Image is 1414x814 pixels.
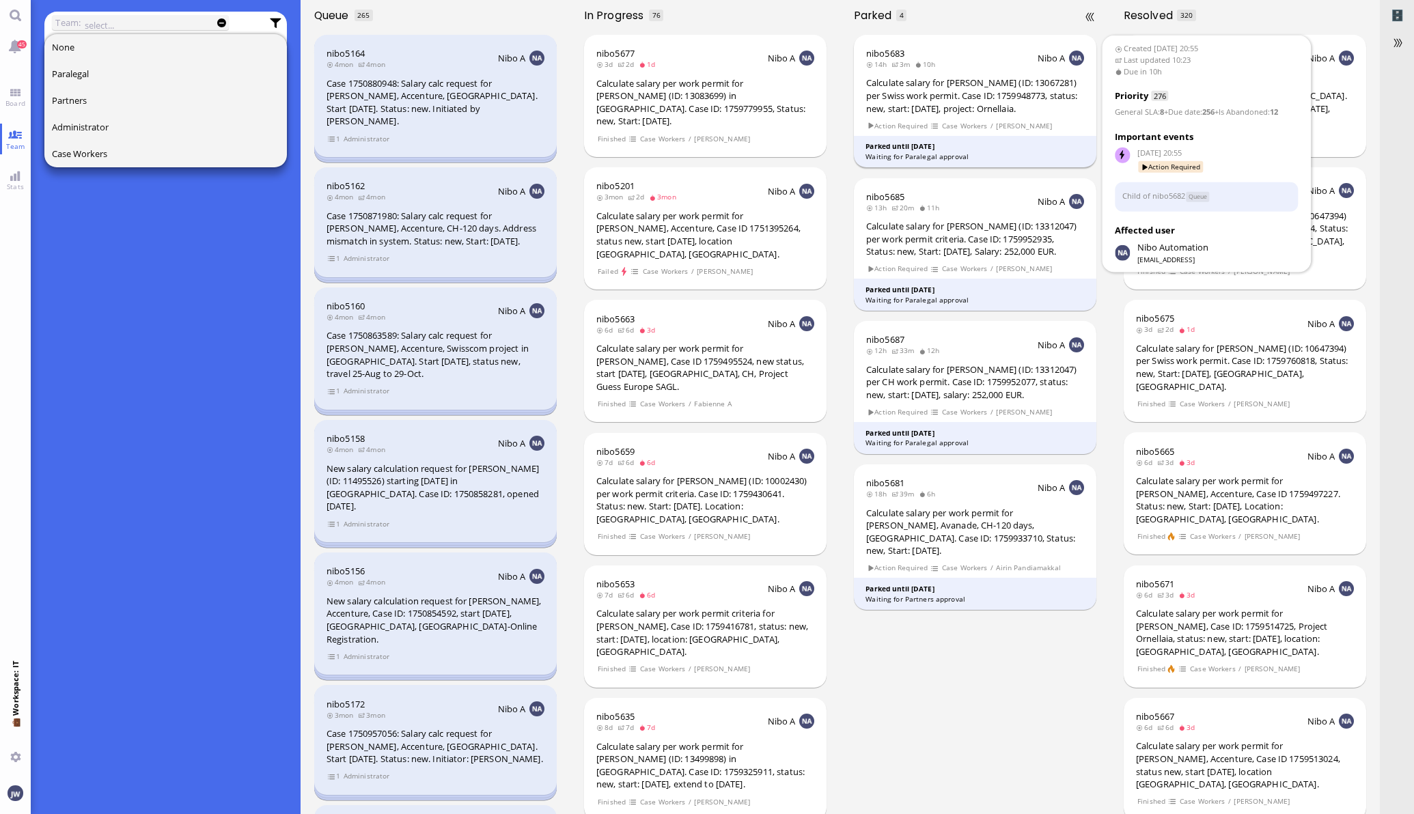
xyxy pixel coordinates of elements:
img: You [8,785,23,800]
span: view 1 items [327,770,341,782]
img: NA [1339,51,1354,66]
button: Administrator [44,114,288,141]
span: Case Workers [639,663,686,675]
span: [PERSON_NAME] [697,266,753,277]
div: Waiting for Paralegal approval [865,438,1085,448]
div: Case 1750863589: Salary calc request for [PERSON_NAME], Accenture, Swisscom project in [GEOGRAPHI... [327,329,544,380]
strong: 12 [1270,107,1278,117]
div: Calculate salary per work permit for [PERSON_NAME], Accenture, Case ID 1751395264, status new, st... [596,210,814,260]
div: Parked until [DATE] [865,141,1085,152]
span: / [1238,663,1242,675]
span: Action Required [867,406,928,418]
span: Case Workers [1189,663,1236,675]
span: Administrator [343,253,390,264]
div: Parked until [DATE] [865,428,1085,438]
a: nibo5201 [596,180,635,192]
span: 12h [919,346,944,355]
input: select... [85,18,204,33]
span: Administrator [52,121,109,133]
a: nibo5659 [596,445,635,458]
span: Paralegal [52,68,89,80]
span: Nibo A [498,305,526,317]
span: Nibo A [498,703,526,715]
span: Nibo A [498,52,526,64]
span: Administrator [343,385,390,397]
span: [EMAIL_ADDRESS] [1137,255,1208,264]
span: 💼 Workspace: IT [10,716,20,746]
span: 3m [891,59,915,69]
div: Calculate salary for [PERSON_NAME] (ID: 10647394) per Swiss work permit. Case ID: 1759760818, Sta... [1136,342,1354,393]
span: 20m [891,203,919,212]
a: nibo5685 [866,191,904,203]
span: Is Abandoned [1219,107,1268,117]
span: Priority [1115,89,1148,102]
span: 76 [652,10,661,20]
span: In progress [584,8,648,23]
a: nibo5671 [1136,578,1174,590]
a: nibo5677 [596,47,635,59]
span: nibo5681 [866,477,904,489]
span: Due date [1168,107,1200,117]
span: 7d [596,458,618,467]
span: Partners [52,94,87,107]
span: 3d [596,59,618,69]
span: 4 [900,10,904,20]
span: nibo5635 [596,710,635,722]
span: Case Workers [941,562,988,574]
img: NA [1069,194,1084,209]
span: + [1164,107,1168,117]
span: nibo5687 [866,333,904,346]
span: Archived [1391,8,1404,23]
span: 7d [639,722,660,732]
span: 12h [866,346,891,355]
span: 4mon [358,192,389,201]
div: Calculate salary for [PERSON_NAME] (ID: 13312047) per CH work permit. Case ID: 1759952077, status... [866,363,1084,402]
img: NA [799,714,814,729]
span: Nibo A [1038,481,1066,494]
strong: 256 [1202,107,1215,117]
span: nibo5683 [866,47,904,59]
a: nibo5172 [327,698,365,710]
span: Nibo A [768,450,796,462]
span: / [688,133,692,145]
span: Last updated 10:23 [1115,54,1299,66]
span: 11h [919,203,944,212]
label: Team: [55,15,81,30]
div: Calculate salary for [PERSON_NAME] (ID: 10002430) per work permit criteria. Case ID: 1759430641. ... [596,475,814,525]
img: NA [1069,480,1084,495]
span: nibo5675 [1136,312,1174,324]
span: Administrator [343,651,390,662]
span: view 1 items [327,651,341,662]
span: Administrator [343,133,390,145]
span: view 1 items [327,253,341,264]
a: nibo5164 [327,47,365,59]
span: 18h [866,489,891,499]
span: Case Workers [1179,266,1225,277]
span: Case Workers [1179,398,1225,410]
img: NA [1069,51,1084,66]
span: 8d [596,722,618,732]
span: 4mon [327,312,358,322]
div: Waiting for Partners approval [865,594,1085,604]
span: 3d [1178,458,1200,467]
span: 6d [639,590,660,600]
span: Fabienne A [694,398,732,410]
span: 4mon [358,445,389,454]
span: Case Workers [1189,531,1236,542]
span: Case Workers [642,266,689,277]
span: Case Workers [941,406,988,418]
span: Parked [854,8,896,23]
span: 3mon [596,192,628,201]
span: 4mon [358,312,389,322]
span: / [1228,398,1232,410]
span: Nibo A [498,570,526,583]
div: Case 1750957056: Salary calc request for [PERSON_NAME], Accenture, [GEOGRAPHIC_DATA]. Start [DATE... [327,727,544,766]
a: nibo5667 [1136,710,1174,722]
span: 3mon [358,710,389,720]
button: Case Workers [44,141,288,167]
span: 265 [357,10,370,20]
img: NA [799,184,814,199]
div: Calculate salary for [PERSON_NAME] (ID: 13312047) per work permit criteria. Case ID: 1759952935, ... [866,220,1084,258]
